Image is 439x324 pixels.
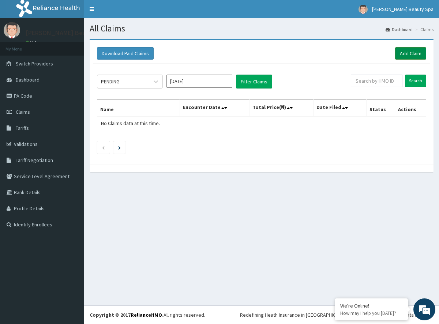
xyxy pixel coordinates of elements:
[16,157,53,163] span: Tariff Negotiation
[118,144,121,151] a: Next page
[131,312,162,318] a: RelianceHMO
[395,100,426,117] th: Actions
[4,22,20,38] img: User Image
[97,100,180,117] th: Name
[340,302,402,309] div: We're Online!
[372,6,434,12] span: [PERSON_NAME] Beauty Spa
[97,47,154,60] button: Download Paid Claims
[90,24,434,33] h1: All Claims
[101,78,120,85] div: PENDING
[314,100,367,117] th: Date Filed
[240,311,434,319] div: Redefining Heath Insurance in [GEOGRAPHIC_DATA] using Telemedicine and Data Science!
[367,100,395,117] th: Status
[249,100,313,117] th: Total Price(₦)
[395,47,426,60] a: Add Claim
[102,144,105,151] a: Previous page
[236,75,272,88] button: Filter Claims
[16,60,53,67] span: Switch Providers
[340,310,402,316] p: How may I help you today?
[16,76,40,83] span: Dashboard
[26,40,43,45] a: Online
[166,75,232,88] input: Select Month and Year
[413,26,434,33] li: Claims
[84,305,439,324] footer: All rights reserved.
[101,120,160,127] span: No Claims data at this time.
[26,30,108,36] p: [PERSON_NAME] Beauty Spa
[16,125,29,131] span: Tariffs
[359,5,368,14] img: User Image
[180,100,249,117] th: Encounter Date
[90,312,164,318] strong: Copyright © 2017 .
[405,75,426,87] input: Search
[16,109,30,115] span: Claims
[351,75,402,87] input: Search by HMO ID
[386,26,413,33] a: Dashboard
